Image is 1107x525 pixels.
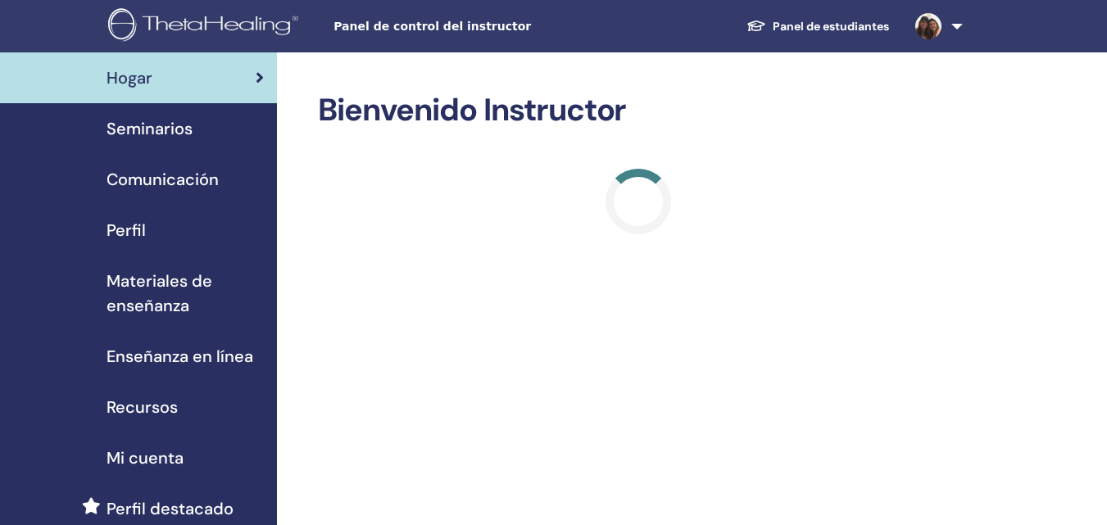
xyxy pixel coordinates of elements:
font: Hogar [107,67,152,88]
font: Seminarios [107,118,193,139]
font: Enseñanza en línea [107,346,253,367]
font: Materiales de enseñanza [107,270,212,316]
img: default.jpg [915,13,941,39]
font: Perfil [107,220,146,241]
font: Comunicación [107,169,219,190]
font: Perfil destacado [107,498,234,519]
font: Bienvenido Instructor [318,89,627,130]
font: Panel de estudiantes [773,19,889,34]
font: Panel de control del instructor [333,20,531,33]
img: logo.png [108,8,304,45]
font: Mi cuenta [107,447,184,468]
img: graduation-cap-white.svg [746,19,766,33]
font: Recursos [107,396,178,418]
a: Panel de estudiantes [733,11,902,42]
